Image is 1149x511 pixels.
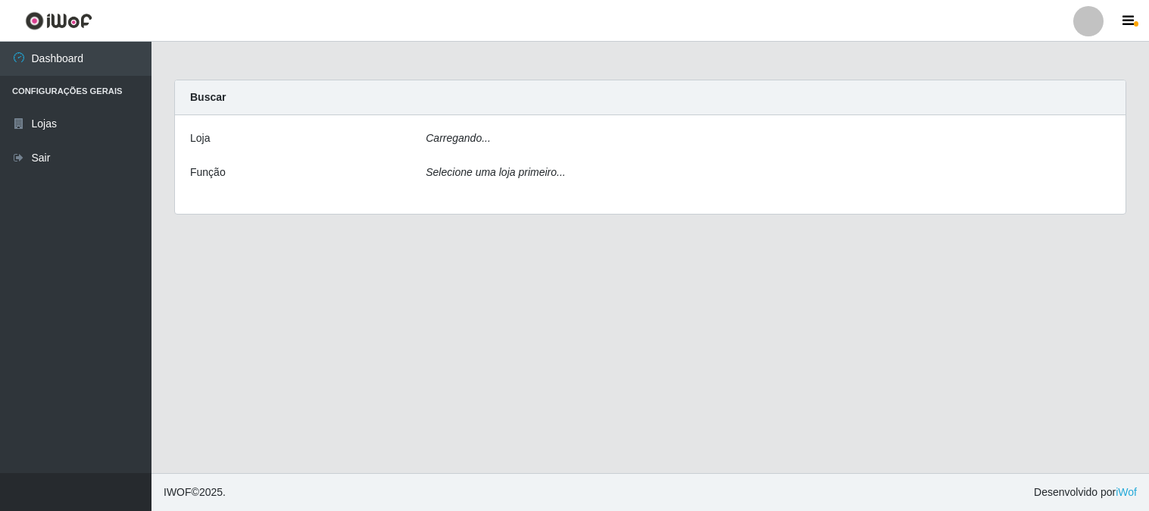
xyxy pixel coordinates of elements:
[164,484,226,500] span: © 2025 .
[1034,484,1137,500] span: Desenvolvido por
[190,165,226,180] label: Função
[1116,486,1137,498] a: iWof
[190,130,210,146] label: Loja
[426,166,565,178] i: Selecione uma loja primeiro...
[164,486,192,498] span: IWOF
[190,91,226,103] strong: Buscar
[25,11,92,30] img: CoreUI Logo
[426,132,491,144] i: Carregando...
